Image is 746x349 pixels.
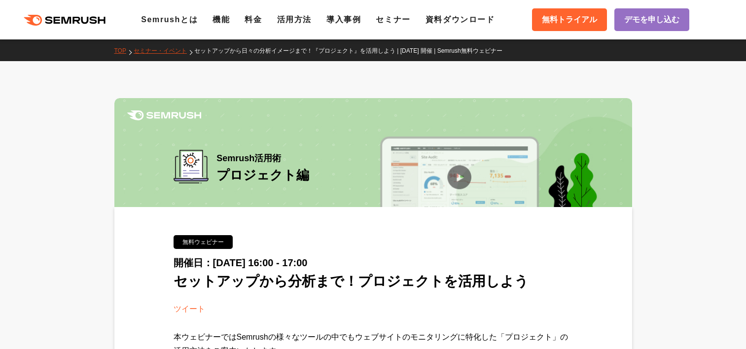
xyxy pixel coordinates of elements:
a: 導入事例 [326,15,361,24]
a: ツイート [174,305,205,313]
a: 料金 [245,15,262,24]
a: セミナー [376,15,410,24]
a: TOP [114,47,134,54]
img: Semrush [127,110,201,120]
div: 無料ウェビナー [174,235,233,249]
span: 無料トライアル [542,13,597,26]
a: デモを申し込む [614,8,689,31]
a: 活用方法 [277,15,312,24]
a: Semrushとは [141,15,198,24]
a: 機能 [213,15,230,24]
a: 無料トライアル [532,8,607,31]
a: セットアップから日々の分析イメージまで！『プロジェクト』を活用しよう | [DATE] 開催 | Semrush無料ウェビナー [194,47,510,54]
a: セミナー・イベント [134,47,194,54]
span: セットアップから分析まで！プロジェクトを活用しよう [174,274,529,289]
a: 資料ダウンロード [426,15,495,24]
span: 開催日：[DATE] 16:00 - 17:00 [174,257,308,268]
span: プロジェクト編 [216,168,309,182]
span: デモを申し込む [624,13,679,26]
span: Semrush活用術 [216,150,309,167]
